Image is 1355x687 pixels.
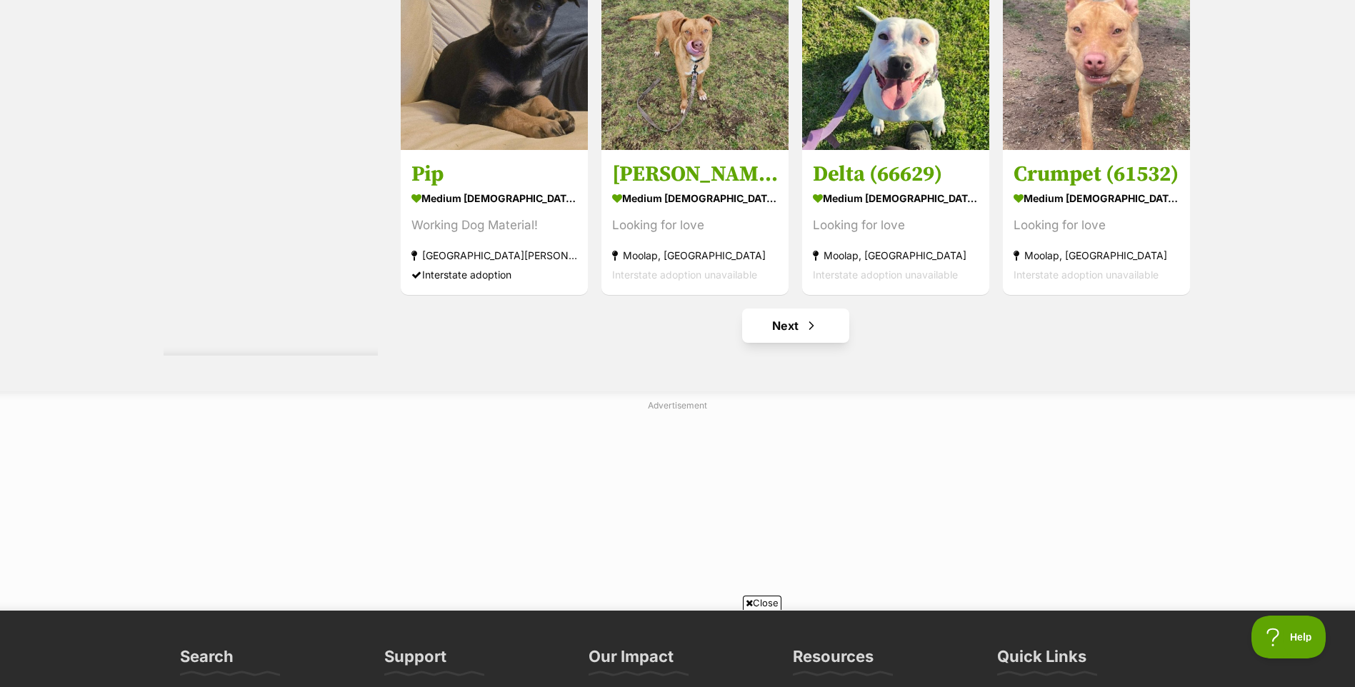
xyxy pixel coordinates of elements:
strong: medium [DEMOGRAPHIC_DATA] Dog [813,187,979,208]
div: Interstate adoption [411,264,577,284]
iframe: Advertisement [418,616,938,680]
strong: Moolap, [GEOGRAPHIC_DATA] [1014,245,1179,264]
iframe: Advertisement [331,418,1024,596]
div: Looking for love [1014,215,1179,234]
div: Working Dog Material! [411,215,577,234]
h3: Quick Links [997,646,1086,675]
span: Close [743,596,781,610]
span: Interstate adoption unavailable [612,268,757,280]
strong: medium [DEMOGRAPHIC_DATA] Dog [612,187,778,208]
h3: Pip [411,160,577,187]
a: Pip medium [DEMOGRAPHIC_DATA] Dog Working Dog Material! [GEOGRAPHIC_DATA][PERSON_NAME][GEOGRAPHIC... [401,149,588,294]
div: Looking for love [612,215,778,234]
strong: Moolap, [GEOGRAPHIC_DATA] [612,245,778,264]
a: Crumpet (61532) medium [DEMOGRAPHIC_DATA] Dog Looking for love Moolap, [GEOGRAPHIC_DATA] Intersta... [1003,149,1190,294]
span: Interstate adoption unavailable [813,268,958,280]
strong: medium [DEMOGRAPHIC_DATA] Dog [411,187,577,208]
strong: [GEOGRAPHIC_DATA][PERSON_NAME][GEOGRAPHIC_DATA] [411,245,577,264]
h3: Delta (66629) [813,160,979,187]
strong: medium [DEMOGRAPHIC_DATA] Dog [1014,187,1179,208]
h3: [PERSON_NAME] (66402) [612,160,778,187]
h3: Search [180,646,234,675]
h3: Support [384,646,446,675]
nav: Pagination [399,309,1192,343]
iframe: Help Scout Beacon - Open [1251,616,1326,658]
a: [PERSON_NAME] (66402) medium [DEMOGRAPHIC_DATA] Dog Looking for love Moolap, [GEOGRAPHIC_DATA] In... [601,149,789,294]
strong: Moolap, [GEOGRAPHIC_DATA] [813,245,979,264]
span: Interstate adoption unavailable [1014,268,1159,280]
div: Looking for love [813,215,979,234]
a: Delta (66629) medium [DEMOGRAPHIC_DATA] Dog Looking for love Moolap, [GEOGRAPHIC_DATA] Interstate... [802,149,989,294]
a: Next page [742,309,849,343]
h3: Crumpet (61532) [1014,160,1179,187]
